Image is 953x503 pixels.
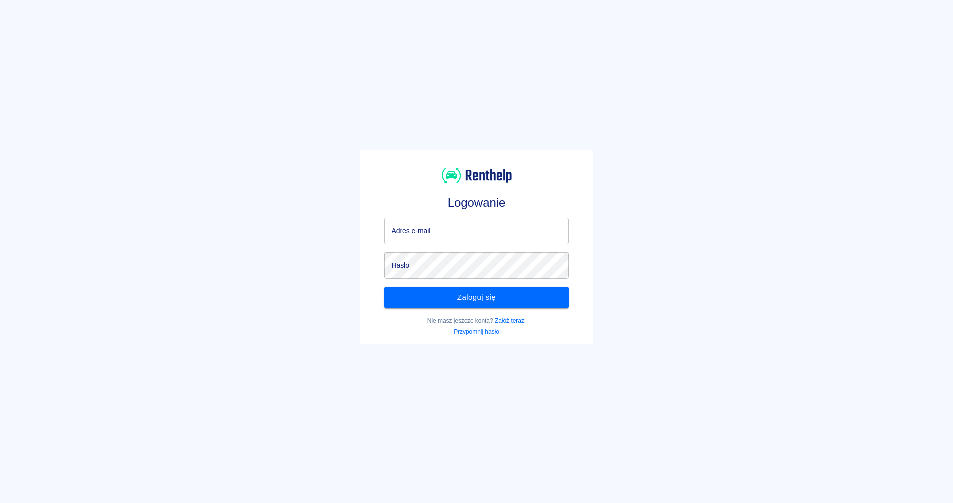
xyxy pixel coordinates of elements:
a: Przypomnij hasło [454,328,499,335]
p: Nie masz jeszcze konta? [384,316,568,325]
button: Zaloguj się [384,287,568,308]
img: Renthelp logo [442,166,512,185]
a: Załóż teraz! [495,317,526,324]
h3: Logowanie [384,196,568,210]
